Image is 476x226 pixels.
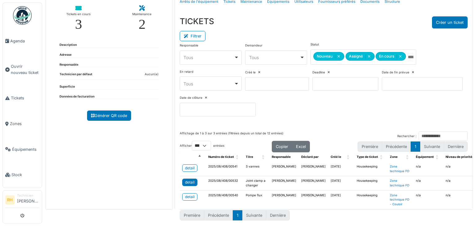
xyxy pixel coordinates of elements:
[390,155,398,159] span: Zone
[413,176,443,190] td: n/a
[61,1,95,36] a: Tickets en cours 3
[312,70,325,75] label: Deadline
[413,190,443,209] td: n/a
[139,17,146,31] div: 2
[328,162,354,176] td: [DATE]
[407,53,413,62] input: Tous
[299,176,328,190] td: [PERSON_NAME]
[3,111,42,137] a: Zones
[3,162,42,188] a: Stock
[245,70,256,75] label: Créé le
[311,42,319,47] label: Statut
[59,94,95,99] dt: Données de facturation
[11,172,39,178] span: Stock
[75,17,82,31] div: 3
[3,85,42,111] a: Tickets
[206,190,243,209] td: 2025/08/408/00540
[59,53,72,57] dt: Adresse
[5,195,15,205] li: RH
[66,11,90,17] div: Tickets en cours
[390,193,409,206] a: Zone technique FD - Couloir
[328,190,354,209] td: [DATE]
[246,155,253,159] span: Titre
[59,43,77,47] dt: Description
[180,141,224,150] label: Afficher entrées
[180,96,202,100] label: Date de clôture
[233,210,242,220] button: 1
[347,152,350,162] span: Créé le: Activate to sort
[301,155,319,159] span: Déclaré par
[12,146,39,152] span: Équipements
[313,52,344,61] div: Nouveau
[292,141,310,152] button: Excel
[206,162,243,176] td: 2025/08/408/00541
[382,70,409,75] label: Date de fin prévue
[3,28,42,54] a: Agenda
[358,141,468,152] nav: pagination
[365,54,372,59] button: Remove item: 'assigned'
[185,194,195,200] div: detail
[299,190,328,209] td: [PERSON_NAME]
[208,155,234,159] span: Numéro de ticket
[390,179,409,187] a: Zone technique FD
[354,190,387,209] td: Housekeeping
[236,152,240,162] span: Numéro de ticket: Activate to sort
[11,63,39,75] span: Ouvrir nouveau ticket
[182,179,197,186] a: detail
[436,152,439,162] span: Équipement: Activate to sort
[357,155,378,159] span: Type de ticket
[185,165,195,171] div: detail
[432,16,468,28] button: Créer un ticket
[243,162,269,176] td: 3 vannes
[182,193,197,201] a: detail
[390,165,409,173] a: Zone technique FD
[346,52,375,61] div: Assigné
[269,190,299,209] td: [PERSON_NAME]
[127,1,156,36] a: Maintenance 2
[3,137,42,162] a: Équipements
[331,155,341,159] span: Créé le
[413,162,443,176] td: n/a
[328,176,354,190] td: [DATE]
[180,43,198,48] label: Responsable
[5,193,39,208] a: RH Technicien[PERSON_NAME]
[262,152,266,162] span: Titre: Activate to sort
[335,54,342,59] button: Remove item: 'new'
[13,6,32,25] img: Badge_color-CXgf-gQk.svg
[243,176,269,190] td: Joint clamp a changer
[87,111,131,121] a: Générer QR code
[269,176,299,190] td: [PERSON_NAME]
[269,162,299,176] td: [PERSON_NAME]
[10,121,39,127] span: Zones
[183,80,234,87] div: Tous
[59,85,75,89] dt: Superficie
[17,193,39,198] div: Technicien
[249,54,300,61] div: Tous
[276,144,288,149] span: Copier
[243,190,269,209] td: Pompe flux
[10,38,39,44] span: Agenda
[145,72,159,77] dd: Aucun(e)
[206,176,243,190] td: 2025/08/408/00532
[192,141,211,150] select: Afficherentrées
[183,54,234,61] div: Tous
[132,11,152,17] div: Maintenance
[296,144,306,149] span: Excel
[272,141,292,152] button: Copier
[180,31,205,41] button: Filtrer
[446,155,472,159] span: Niveau de priorité
[185,180,195,185] div: detail
[17,193,39,206] li: [PERSON_NAME]
[59,72,92,79] dt: Technicien par défaut
[411,141,420,152] button: 1
[180,210,290,220] nav: pagination
[11,95,39,101] span: Tickets
[406,152,410,162] span: Zone: Activate to sort
[354,162,387,176] td: Housekeeping
[180,16,214,26] h3: TICKETS
[180,131,284,141] div: Affichage de 1 à 3 sur 3 entrées (filtrées depuis un total de 12 entrées)
[380,152,384,162] span: Type de ticket: Activate to sort
[416,155,434,159] span: Équipement
[180,70,193,74] label: En retard
[245,43,262,48] label: Demandeur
